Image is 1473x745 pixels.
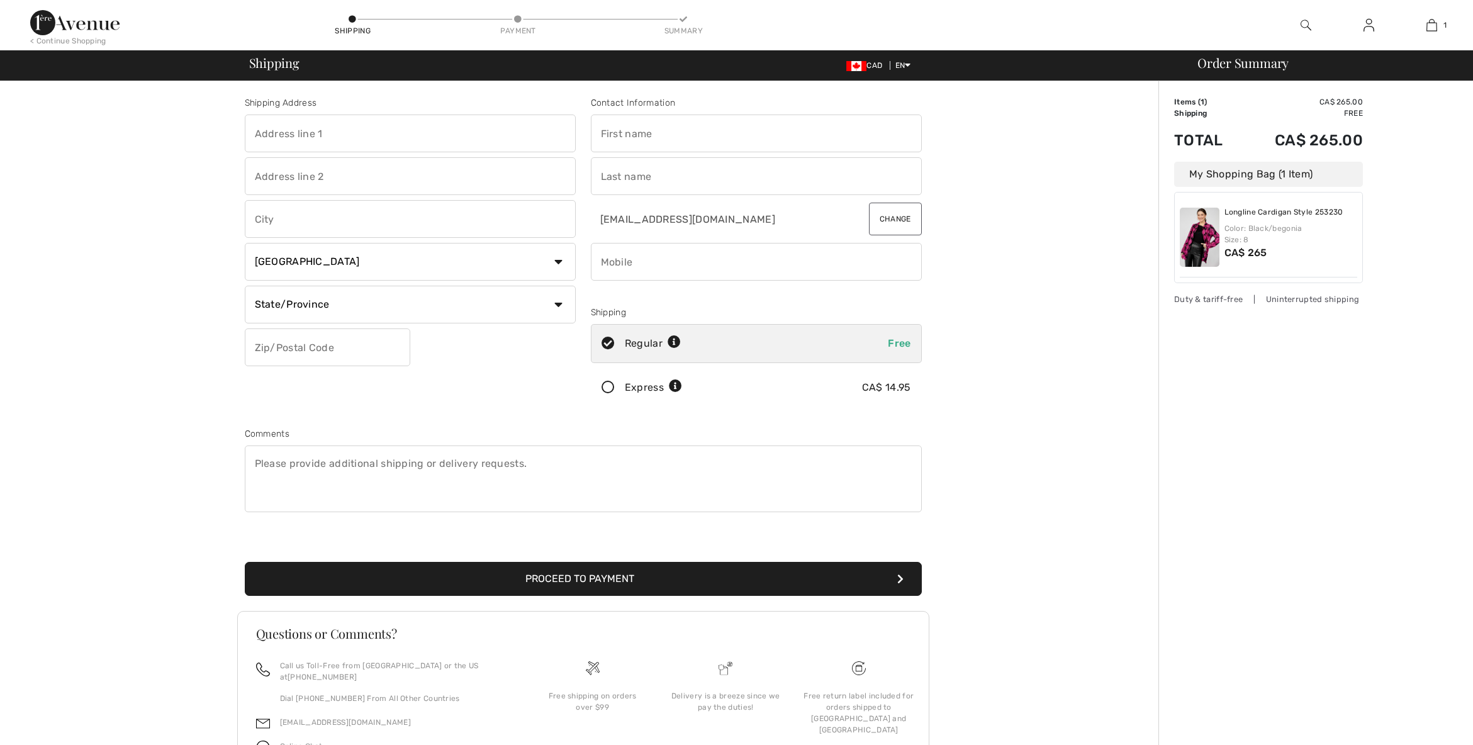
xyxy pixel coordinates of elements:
[1364,18,1374,33] img: My Info
[1241,119,1363,162] td: CA$ 265.00
[869,203,922,235] button: Change
[245,328,410,366] input: Zip/Postal Code
[245,157,576,195] input: Address line 2
[591,96,922,109] div: Contact Information
[625,380,682,395] div: Express
[591,243,922,281] input: Mobile
[256,627,910,640] h3: Questions or Comments?
[256,663,270,676] img: call
[1174,119,1241,162] td: Total
[245,562,922,596] button: Proceed to Payment
[536,690,649,713] div: Free shipping on orders over $99
[1301,18,1311,33] img: search the website
[591,200,839,238] input: E-mail
[852,661,866,675] img: Free shipping on orders over $99
[586,661,600,675] img: Free shipping on orders over $99
[719,661,732,675] img: Delivery is a breeze since we pay the duties!
[1224,223,1358,245] div: Color: Black/begonia Size: 8
[591,115,922,152] input: First name
[245,115,576,152] input: Address line 1
[669,690,782,713] div: Delivery is a breeze since we pay the duties!
[288,673,357,681] a: [PHONE_NUMBER]
[30,35,106,47] div: < Continue Shopping
[1241,108,1363,119] td: Free
[1174,108,1241,119] td: Shipping
[1401,18,1462,33] a: 1
[499,25,537,36] div: Payment
[30,10,120,35] img: 1ère Avenue
[1174,162,1363,187] div: My Shopping Bag (1 Item)
[249,57,300,69] span: Shipping
[846,61,887,70] span: CAD
[1174,96,1241,108] td: Items ( )
[591,157,922,195] input: Last name
[280,660,511,683] p: Call us Toll-Free from [GEOGRAPHIC_DATA] or the US at
[591,306,922,319] div: Shipping
[334,25,372,36] div: Shipping
[1201,98,1204,106] span: 1
[846,61,866,71] img: Canadian Dollar
[1224,247,1267,259] span: CA$ 265
[1426,18,1437,33] img: My Bag
[245,96,576,109] div: Shipping Address
[1353,18,1384,33] a: Sign In
[1182,57,1465,69] div: Order Summary
[895,61,911,70] span: EN
[1174,293,1363,305] div: Duty & tariff-free | Uninterrupted shipping
[256,717,270,731] img: email
[1443,20,1447,31] span: 1
[802,690,916,736] div: Free return label included for orders shipped to [GEOGRAPHIC_DATA] and [GEOGRAPHIC_DATA]
[1241,96,1363,108] td: CA$ 265.00
[625,336,681,351] div: Regular
[888,337,910,349] span: Free
[1180,208,1219,267] img: Longline Cardigan Style 253230
[245,200,576,238] input: City
[1224,208,1343,218] a: Longline Cardigan Style 253230
[245,427,922,440] div: Comments
[664,25,702,36] div: Summary
[862,380,911,395] div: CA$ 14.95
[280,693,511,704] p: Dial [PHONE_NUMBER] From All Other Countries
[280,718,411,727] a: [EMAIL_ADDRESS][DOMAIN_NAME]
